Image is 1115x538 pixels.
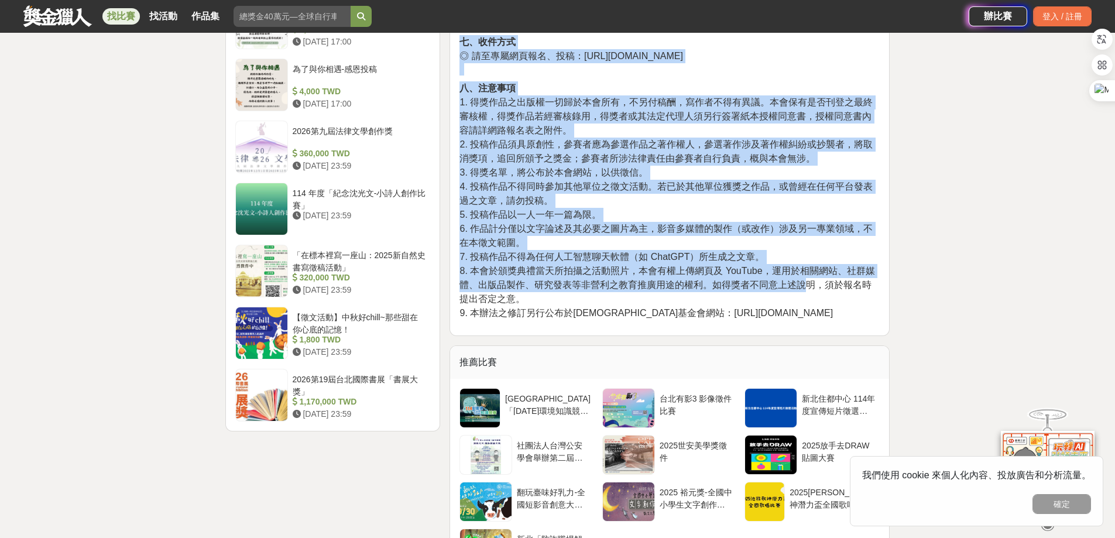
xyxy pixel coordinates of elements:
[102,8,140,25] a: 找比賽
[459,266,874,304] span: 8. 本會於頒獎典禮當天所拍攝之活動照片，本會有權上傳網頁及 YouTube，運用於相關網站、社群媒體、出版品製作、研究發表等非營利之教育推廣用途的權利。如得獎者不同意上述說明，須於報名時提出否...
[459,51,682,61] span: ◎ 請至專屬網頁報名、投稿：[URL][DOMAIN_NAME]
[459,97,873,135] span: 1. 得獎作品之出版權一切歸於本會所有，不另付稿酬，寫作者不得有異議。本會保有是否刊登之最終審核權，得獎作品若經審核錄用，得獎者或其法定代理人須另行簽署紙本授權同意書，授權同意書內容請詳網路報名...
[293,373,426,396] div: 2026第19屆台北國際書展「書展大獎」
[293,334,426,346] div: 1,800 TWD
[293,148,426,160] div: 360,000 TWD
[459,181,873,205] span: 4. 投稿作品不得同時參加其他單位之徵文活動。若已於其他單位獲獎之作品，或曾經在任何平台發表過之文章，請勿投稿。
[293,85,426,98] div: 4,000 TWD
[660,486,733,509] div: 2025 裕元獎-全國中小學生文字創作徵文比賽
[459,83,516,93] strong: 八、注意事項
[293,284,426,296] div: [DATE] 23:59
[235,121,431,173] a: 2026第九屆法律文學創作獎 360,000 TWD [DATE] 23:59
[459,37,516,47] strong: 七、收件方式
[1001,431,1095,509] img: d2146d9a-e6f6-4337-9592-8cefde37ba6b.png
[293,63,426,85] div: 為了與你相遇-感恩投稿
[293,346,426,358] div: [DATE] 23:59
[505,393,591,415] div: [GEOGRAPHIC_DATA]「[DATE]環境知識競賽」
[745,482,880,522] a: 2025[PERSON_NAME]神潛力盃全國歌唱比賽
[790,486,875,509] div: 2025[PERSON_NAME]神潛力盃全國歌唱比賽
[517,486,590,509] div: 翻玩臺味好乳力-全國短影音創意大募集
[459,252,764,262] span: 7. 投稿作品不得為任何人工智慧聊天軟體（如 ChatGPT）所生成之文章。
[450,346,889,379] div: 推薦比賽
[459,435,595,475] a: 社團法人台灣公安學會舉辦第二屆【好人不寂寞】論文競賽
[459,167,648,177] span: 3. 得獎名單，將公布於本會網站，以供徵信。
[187,8,224,25] a: 作品集
[293,311,426,334] div: 【徵文活動】中秋好chill~那些甜在你心底的記憶！
[459,139,873,163] span: 2. 投稿作品須具原創性，參賽者應為參選作品之著作權人，參選著作涉及著作權糾紛或抄襲者，將取消獎項，追回所頒予之獎金；參賽者所涉法律責任由參賽者自行負責，概與本會無涉。
[745,388,880,428] a: 新北住都中心 114年度宣傳短片徵選活動
[862,470,1091,480] span: 我們使用 cookie 來個人化內容、投放廣告和分析流量。
[293,187,426,210] div: 114 年度「紀念沈光文-小詩人創作比賽」
[459,210,601,220] span: 5. 投稿作品以一人一年一篇為限。
[660,440,733,462] div: 2025世安美學獎徵件
[293,36,426,48] div: [DATE] 17:00
[602,435,737,475] a: 2025世安美學獎徵件
[602,482,737,522] a: 2025 裕元獎-全國中小學生文字創作徵文比賽
[602,388,737,428] a: 台北有影3 影像徵件比賽
[235,183,431,235] a: 114 年度「紀念沈光文-小詩人創作比賽」 [DATE] 23:59
[745,435,880,475] a: 2025放手去DRAW貼圖大賽
[293,98,426,110] div: [DATE] 17:00
[234,6,351,27] input: 總獎金40萬元—全球自行車設計比賽
[660,393,733,415] div: 台北有影3 影像徵件比賽
[293,160,426,172] div: [DATE] 23:59
[459,308,833,318] span: 9. 本辦法之修訂另行公布於[DEMOGRAPHIC_DATA]基金會網站：[URL][DOMAIN_NAME]
[293,396,426,408] div: 1,170,000 TWD
[969,6,1027,26] a: 辦比賽
[235,59,431,111] a: 為了與你相遇-感恩投稿 4,000 TWD [DATE] 17:00
[459,224,873,248] span: 6. 作品計分僅以文字論述及其必要之圖片為主，影音多媒體的製作（或改作）涉及另一專業領域，不在本徵文範圍。
[235,307,431,359] a: 【徵文活動】中秋好chill~那些甜在你心底的記憶！ 1,800 TWD [DATE] 23:59
[293,408,426,420] div: [DATE] 23:59
[235,245,431,297] a: 「在標本裡寫一座山：2025新自然史書寫徵稿活動」 320,000 TWD [DATE] 23:59
[293,210,426,222] div: [DATE] 23:59
[459,482,595,522] a: 翻玩臺味好乳力-全國短影音創意大募集
[293,249,426,272] div: 「在標本裡寫一座山：2025新自然史書寫徵稿活動」
[1033,6,1092,26] div: 登入 / 註冊
[145,8,182,25] a: 找活動
[235,369,431,422] a: 2026第19屆台北國際書展「書展大獎」 1,170,000 TWD [DATE] 23:59
[802,440,875,462] div: 2025放手去DRAW貼圖大賽
[293,272,426,284] div: 320,000 TWD
[517,440,590,462] div: 社團法人台灣公安學會舉辦第二屆【好人不寂寞】論文競賽
[802,393,875,415] div: 新北住都中心 114年度宣傳短片徵選活動
[1032,494,1091,514] button: 確定
[459,388,595,428] a: [GEOGRAPHIC_DATA]「[DATE]環境知識競賽」
[293,125,426,148] div: 2026第九屆法律文學創作獎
